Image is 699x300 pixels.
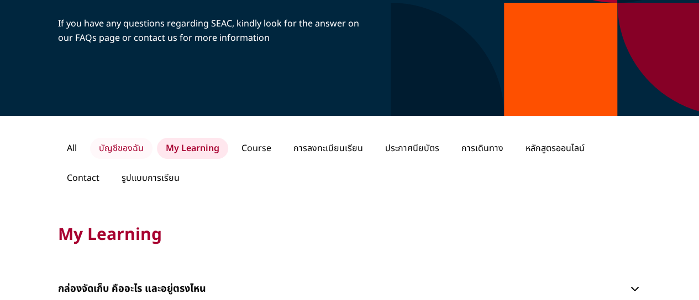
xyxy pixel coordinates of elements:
[157,138,228,159] p: My Learning
[113,168,188,189] p: รูปแบบการเรียน
[233,138,280,159] p: Course
[285,138,372,159] p: การลงทะเบียนเรียน
[58,224,642,246] p: My Learning
[376,138,448,159] p: ประกาศนียบัตร
[517,138,593,159] p: หลักสูตรออนไลน์
[90,138,153,159] p: บัญชีของฉัน
[58,17,373,45] p: If you have any questions regarding SEAC, kindly look for the answer on our FAQs page or contact ...
[58,138,86,159] p: All
[453,138,512,159] p: การเดินทาง
[58,168,108,189] p: Contact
